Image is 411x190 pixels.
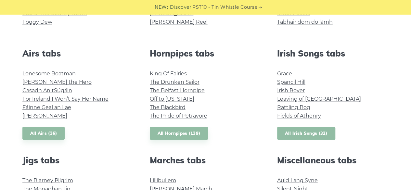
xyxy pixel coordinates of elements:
a: Spancil Hill [277,79,305,85]
h2: Marches tabs [150,155,262,165]
a: The Drunken Sailor [150,79,199,85]
a: All Airs (36) [22,127,65,140]
a: The Blarney Pilgrim [22,177,73,184]
a: Grace [277,70,292,77]
a: Foggy Dew [22,19,52,25]
a: Leaving of [GEOGRAPHIC_DATA] [277,96,361,102]
a: Rattling Bog [277,104,310,110]
a: The Blackbird [150,104,186,110]
a: Casadh An tSúgáin [22,87,72,94]
a: Irish Rover [277,87,305,94]
h2: Jigs tabs [22,155,134,165]
a: Off to [US_STATE] [150,96,194,102]
a: The Pride of Petravore [150,113,207,119]
h2: Hornpipes tabs [150,48,262,58]
a: Lillibullero [150,177,176,184]
a: King Of Fairies [150,70,187,77]
a: Tabhair dom do lámh [277,19,333,25]
h2: Irish Songs tabs [277,48,389,58]
a: [PERSON_NAME] [150,10,195,17]
a: [PERSON_NAME] [22,113,67,119]
a: All Irish Songs (32) [277,127,335,140]
span: Discover [170,4,191,11]
h2: Airs tabs [22,48,134,58]
a: [PERSON_NAME] Reel [150,19,208,25]
a: Fáinne Geal an Lae [22,104,71,110]
a: Ievan Polkka [277,10,310,17]
a: PST10 - Tin Whistle Course [192,4,257,11]
a: Lonesome Boatman [22,70,76,77]
a: The Belfast Hornpipe [150,87,205,94]
h2: Miscellaneous tabs [277,155,389,165]
a: All Hornpipes (139) [150,127,208,140]
a: Star of the County Down [22,10,87,17]
a: Fields of Athenry [277,113,321,119]
a: For Ireland I Won’t Say Her Name [22,96,109,102]
a: Auld Lang Syne [277,177,318,184]
a: [PERSON_NAME] the Hero [22,79,92,85]
span: NEW: [155,4,168,11]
